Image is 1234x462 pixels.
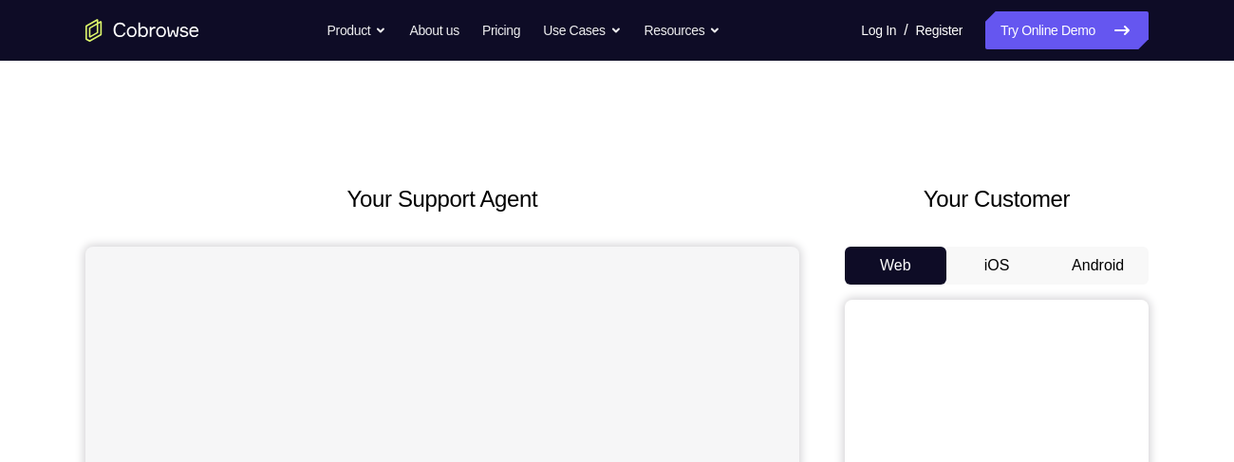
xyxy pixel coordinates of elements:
[1047,247,1149,285] button: Android
[327,11,387,49] button: Product
[845,182,1149,216] h2: Your Customer
[482,11,520,49] a: Pricing
[946,247,1048,285] button: iOS
[861,11,896,49] a: Log In
[409,11,458,49] a: About us
[845,247,946,285] button: Web
[985,11,1149,49] a: Try Online Demo
[904,19,907,42] span: /
[85,19,199,42] a: Go to the home page
[85,182,799,216] h2: Your Support Agent
[916,11,963,49] a: Register
[645,11,721,49] button: Resources
[543,11,621,49] button: Use Cases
